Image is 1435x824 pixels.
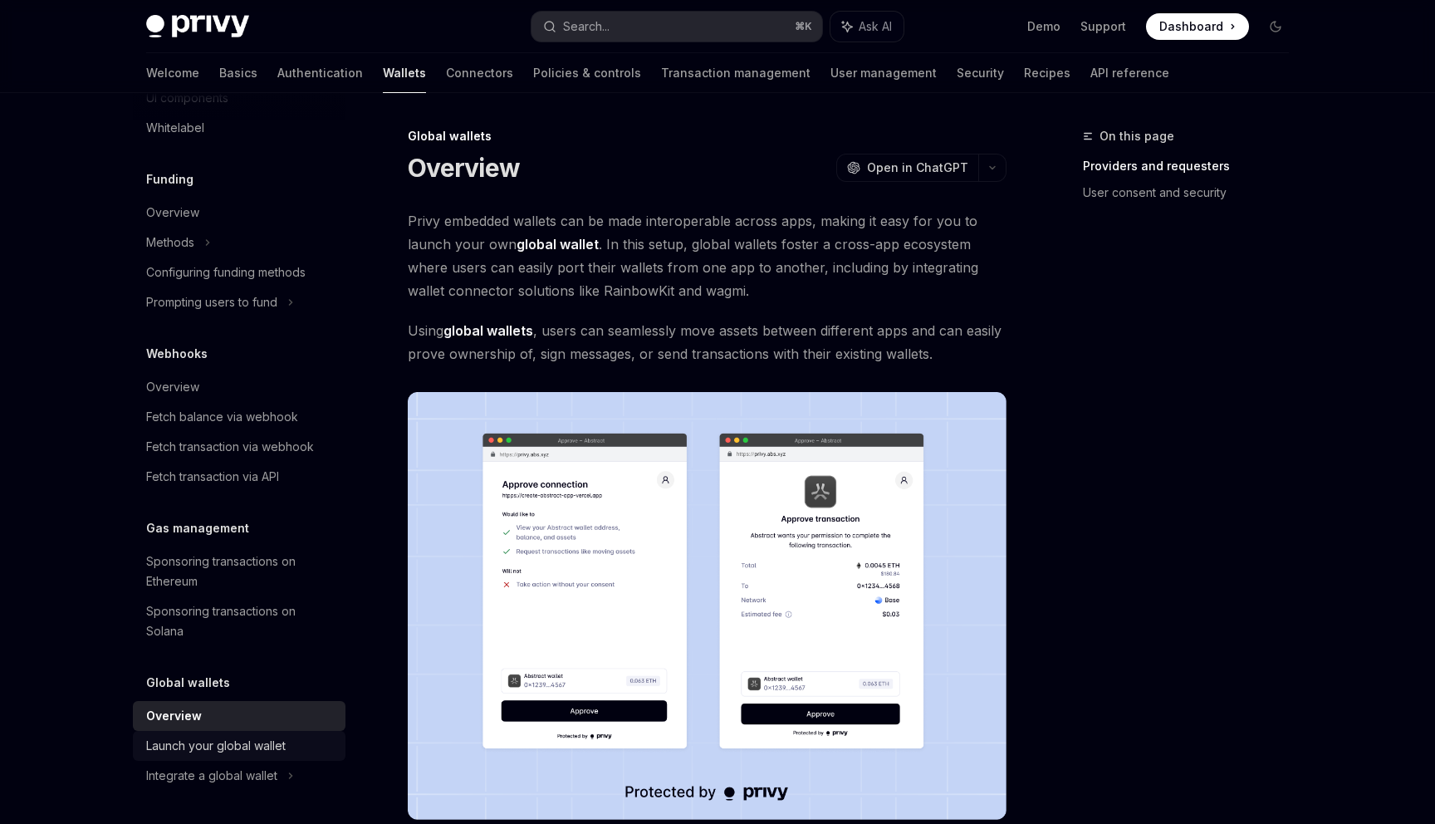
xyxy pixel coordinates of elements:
span: ⌘ K [795,20,812,33]
a: User consent and security [1083,179,1302,206]
a: API reference [1090,53,1169,93]
a: Policies & controls [533,53,641,93]
a: Wallets [383,53,426,93]
span: On this page [1100,126,1174,146]
a: Fetch transaction via webhook [133,432,345,462]
button: Search...⌘K [531,12,822,42]
strong: global wallets [443,322,533,339]
a: Security [957,53,1004,93]
div: Fetch balance via webhook [146,407,298,427]
h5: Funding [146,169,193,189]
button: Ask AI [830,12,904,42]
img: images/Crossapp.png [408,392,1006,820]
a: Whitelabel [133,113,345,143]
a: Demo [1027,18,1060,35]
div: Fetch transaction via API [146,467,279,487]
a: Launch your global wallet [133,731,345,761]
h5: Webhooks [146,344,208,364]
button: Open in ChatGPT [836,154,978,182]
div: Configuring funding methods [146,262,306,282]
div: Sponsoring transactions on Ethereum [146,552,335,591]
h5: Global wallets [146,673,230,693]
span: Privy embedded wallets can be made interoperable across apps, making it easy for you to launch yo... [408,209,1006,302]
div: Global wallets [408,128,1006,145]
a: Dashboard [1146,13,1249,40]
span: Ask AI [859,18,892,35]
div: Search... [563,17,610,37]
h5: Gas management [146,518,249,538]
a: Overview [133,198,345,228]
a: Basics [219,53,257,93]
a: User management [830,53,937,93]
div: Methods [146,233,194,253]
div: Integrate a global wallet [146,766,277,786]
div: Fetch transaction via webhook [146,437,314,457]
div: Overview [146,203,199,223]
img: dark logo [146,15,249,38]
button: Toggle dark mode [1262,13,1289,40]
span: Dashboard [1159,18,1223,35]
h1: Overview [408,153,520,183]
div: Whitelabel [146,118,204,138]
a: Configuring funding methods [133,257,345,287]
span: Open in ChatGPT [867,159,968,176]
a: Recipes [1024,53,1070,93]
a: Overview [133,701,345,731]
a: Support [1080,18,1126,35]
div: Sponsoring transactions on Solana [146,601,335,641]
a: Sponsoring transactions on Solana [133,596,345,646]
a: Sponsoring transactions on Ethereum [133,547,345,596]
div: Overview [146,706,202,726]
a: Fetch balance via webhook [133,402,345,432]
a: Connectors [446,53,513,93]
a: Fetch transaction via API [133,462,345,492]
span: Using , users can seamlessly move assets between different apps and can easily prove ownership of... [408,319,1006,365]
div: Prompting users to fund [146,292,277,312]
a: Transaction management [661,53,811,93]
a: Authentication [277,53,363,93]
strong: global wallet [517,236,599,253]
div: Overview [146,377,199,397]
a: Overview [133,372,345,402]
a: Welcome [146,53,199,93]
div: Launch your global wallet [146,736,286,756]
a: Providers and requesters [1083,153,1302,179]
